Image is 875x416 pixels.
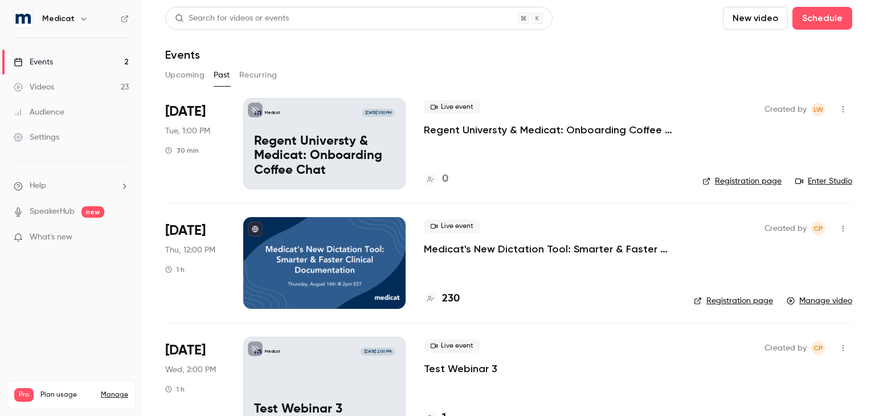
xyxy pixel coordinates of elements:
span: Wed, 2:00 PM [165,364,216,376]
span: Live event [424,219,480,233]
a: 230 [424,291,460,307]
h4: 230 [442,291,460,307]
span: Thu, 12:00 PM [165,244,215,256]
span: Claire Powell [811,341,825,355]
div: Search for videos or events [175,13,289,25]
button: Schedule [792,7,852,30]
h1: Events [165,48,200,62]
span: Live event [424,100,480,114]
div: Events [14,56,53,68]
a: Regent Universty & Medicat: Onboarding Coffee Chat [424,123,684,137]
img: Medicat [14,10,32,28]
span: [DATE] [165,103,206,121]
span: Help [30,180,46,192]
div: 1 h [165,385,185,394]
span: Claire Powell [811,222,825,235]
p: Regent Universty & Medicat: Onboarding Coffee Chat [254,134,395,178]
span: Pro [14,388,34,402]
span: Created by [764,222,807,235]
a: Medicat's New Dictation Tool: Smarter & Faster Clinical Documentation [424,242,676,256]
span: What's new [30,231,72,243]
span: CP [813,222,823,235]
span: LW [813,103,823,116]
button: New video [723,7,788,30]
a: Manage video [787,295,852,307]
a: Enter Studio [795,176,852,187]
a: Registration page [694,295,773,307]
li: help-dropdown-opener [14,180,129,192]
div: Aug 14 Thu, 2:00 PM (America/New York) [165,217,225,308]
span: Created by [764,103,807,116]
p: Medicat [265,110,280,116]
a: Registration page [702,176,782,187]
div: Videos [14,81,54,93]
span: Live event [424,339,480,353]
div: 30 min [165,146,199,155]
div: Settings [14,132,59,143]
span: CP [813,341,823,355]
span: [DATE] 2:00 PM [361,348,394,356]
h4: 0 [442,172,448,187]
span: [DATE] [165,341,206,360]
div: 1 h [165,265,185,274]
span: Created by [764,341,807,355]
a: SpeakerHub [30,206,75,218]
div: Audience [14,107,64,118]
a: Test Webinar 3 [424,362,497,376]
span: [DATE] 1:00 PM [362,109,394,117]
div: Sep 16 Tue, 3:00 PM (America/New York) [165,98,225,189]
p: Medicat [265,349,280,354]
button: Past [214,66,230,84]
span: Plan usage [40,390,94,399]
button: Recurring [239,66,277,84]
h6: Medicat [42,13,75,25]
span: new [81,206,104,218]
a: Regent Universty & Medicat: Onboarding Coffee ChatMedicat[DATE] 1:00 PMRegent Universty & Medicat... [243,98,406,189]
span: [DATE] [165,222,206,240]
span: Tue, 1:00 PM [165,125,210,137]
a: 0 [424,172,448,187]
a: Manage [101,390,128,399]
span: Leyna Weakley [811,103,825,116]
button: Upcoming [165,66,205,84]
